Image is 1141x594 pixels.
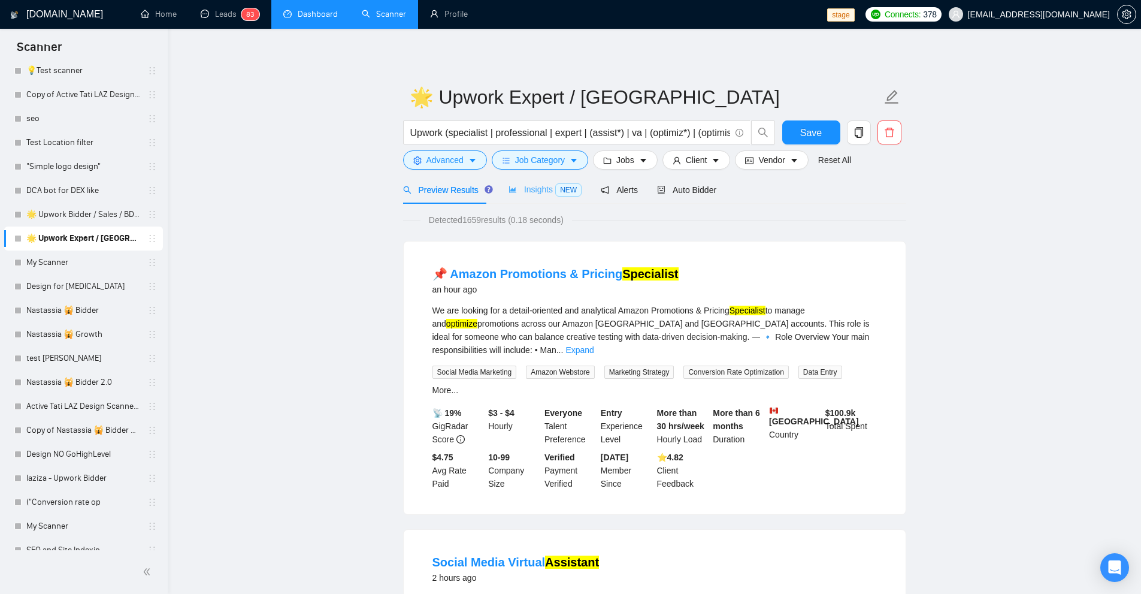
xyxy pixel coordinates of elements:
[735,150,808,170] button: idcardVendorcaret-down
[800,125,822,140] span: Save
[827,8,854,22] span: stage
[848,127,870,138] span: copy
[147,234,157,243] span: holder
[147,114,157,123] span: holder
[877,120,901,144] button: delete
[468,156,477,165] span: caret-down
[616,153,634,167] span: Jobs
[622,267,678,281] mark: Specialist
[432,267,679,281] a: 📌 Amazon Promotions & PricingSpecialist
[26,418,140,442] a: Copy of Nastassia 🙀 Bidder 2.0
[871,10,880,19] img: upwork-logo.png
[1117,10,1136,19] a: setting
[147,258,157,267] span: holder
[147,306,157,315] span: holder
[26,538,140,562] a: SEO and Site Indexin
[426,153,464,167] span: Advanced
[430,9,468,19] a: userProfile
[26,83,140,107] a: Copy of Active Tati LAZ Design Scanner
[143,566,155,578] span: double-left
[403,185,489,195] span: Preview Results
[147,426,157,435] span: holder
[758,153,785,167] span: Vendor
[26,227,140,251] a: 🌟 Upwork Expert / [GEOGRAPHIC_DATA]
[603,156,612,165] span: folder
[486,451,542,490] div: Company Size
[509,185,517,194] span: area-chart
[556,345,564,355] span: ...
[712,156,720,165] span: caret-down
[544,453,575,462] b: Verified
[601,453,628,462] b: [DATE]
[26,442,140,466] a: Design NO GoHighLevel
[488,453,510,462] b: 10-99
[241,8,259,20] sup: 83
[657,453,683,462] b: ⭐️ 4.82
[26,275,140,298] a: Design for [MEDICAL_DATA]
[542,406,598,446] div: Talent Preference
[403,150,487,170] button: settingAdvancedcaret-down
[7,38,71,64] span: Scanner
[147,545,157,555] span: holder
[26,59,140,83] a: 💡Test scanner
[683,366,788,379] span: Conversion Rate Optimization
[885,8,921,21] span: Connects:
[604,366,674,379] span: Marketing Strategy
[483,184,494,195] div: Tooltip anchor
[147,330,157,339] span: holder
[26,179,140,203] a: DCA bot for DEX like
[655,406,711,446] div: Hourly Load
[362,9,406,19] a: searchScanner
[26,514,140,538] a: My Scanner
[502,156,510,165] span: bars
[769,406,859,426] b: [GEOGRAPHIC_DATA]
[147,66,157,76] span: holder
[798,366,842,379] span: Data Entry
[26,466,140,490] a: laziza - Upwork Bidder
[818,153,851,167] a: Reset All
[420,213,572,227] span: Detected 1659 results (0.18 seconds)
[751,120,775,144] button: search
[730,306,765,315] mark: Specialist
[147,450,157,459] span: holder
[593,150,658,170] button: folderJobscaret-down
[10,5,19,25] img: logo
[601,408,622,418] b: Entry
[250,10,255,19] span: 3
[432,556,600,569] a: Social Media VirtualAssistant
[147,210,157,219] span: holder
[570,156,578,165] span: caret-down
[26,394,140,418] a: Active Tati LAZ Design Scanner no agencies
[752,127,774,138] span: search
[432,366,517,379] span: Social Media Marketing
[147,497,157,507] span: holder
[430,451,486,490] div: Avg Rate Paid
[745,156,753,165] span: idcard
[432,408,462,418] b: 📡 19%
[884,89,900,105] span: edit
[147,138,157,147] span: holder
[147,186,157,195] span: holder
[141,9,177,19] a: homeHome
[432,571,600,585] div: 2 hours ago
[657,185,716,195] span: Auto Bidder
[410,125,730,140] input: Search Freelance Jobs...
[767,406,823,446] div: Country
[201,9,259,19] a: messageLeads83
[403,186,411,194] span: search
[432,453,453,462] b: $4.75
[601,185,638,195] span: Alerts
[1118,10,1136,19] span: setting
[509,185,582,194] span: Insights
[1100,553,1129,582] div: Open Intercom Messenger
[555,183,582,197] span: NEW
[26,251,140,275] a: My Scanner
[790,156,798,165] span: caret-down
[655,451,711,490] div: Client Feedback
[782,120,840,144] button: Save
[486,406,542,446] div: Hourly
[147,90,157,99] span: holder
[847,120,871,144] button: copy
[639,156,647,165] span: caret-down
[246,10,250,19] span: 8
